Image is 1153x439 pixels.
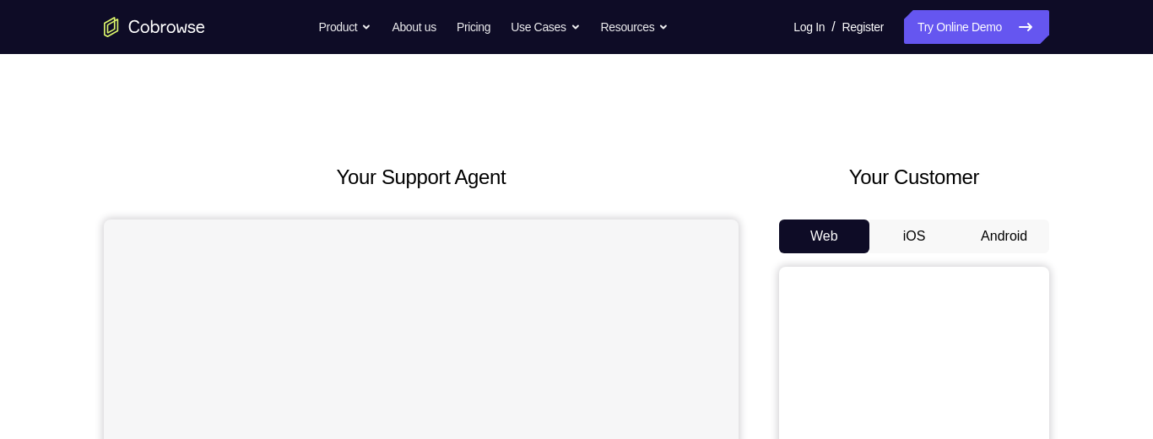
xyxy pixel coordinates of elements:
[392,10,436,44] a: About us
[793,10,825,44] a: Log In
[831,17,835,37] span: /
[104,162,739,192] h2: Your Support Agent
[779,219,869,253] button: Web
[779,162,1049,192] h2: Your Customer
[869,219,960,253] button: iOS
[319,10,372,44] button: Product
[104,17,205,37] a: Go to the home page
[842,10,884,44] a: Register
[511,10,580,44] button: Use Cases
[959,219,1049,253] button: Android
[904,10,1049,44] a: Try Online Demo
[457,10,490,44] a: Pricing
[601,10,669,44] button: Resources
